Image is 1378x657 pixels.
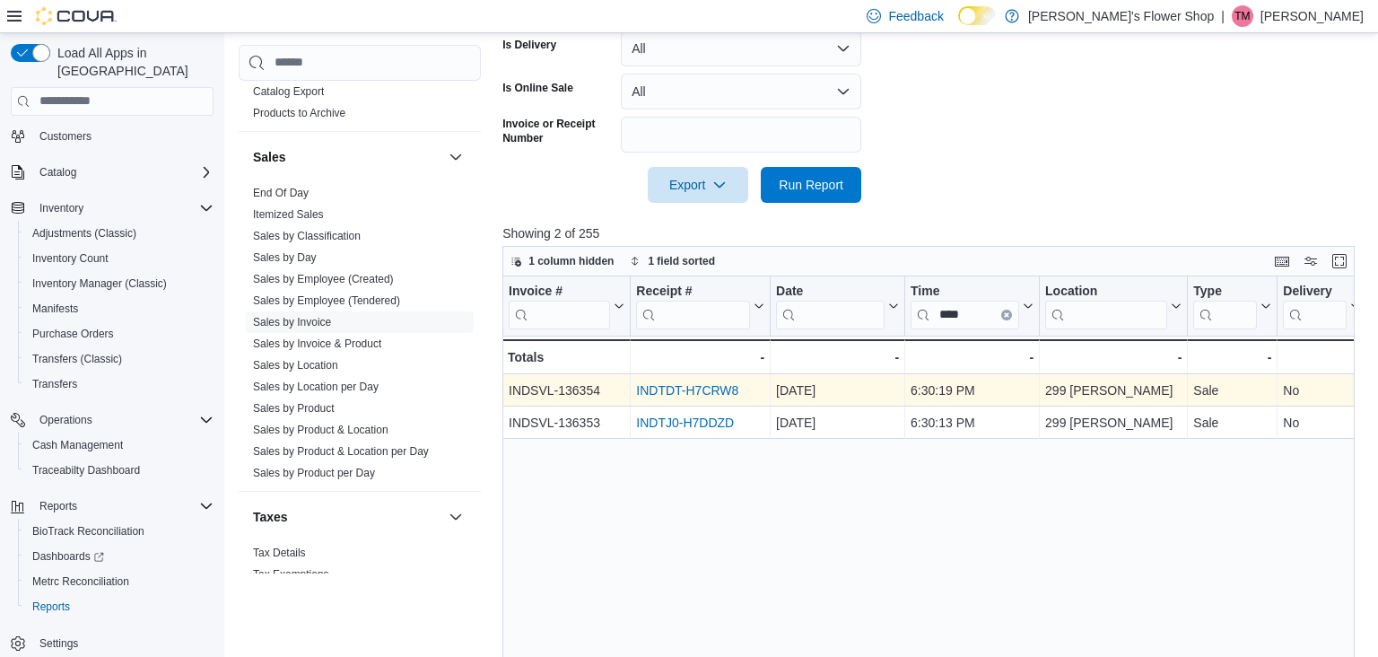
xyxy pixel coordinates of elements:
[911,283,1019,300] div: Time
[4,407,221,433] button: Operations
[253,207,324,222] span: Itemized Sales
[445,146,467,168] button: Sales
[648,254,715,268] span: 1 field sorted
[32,226,136,241] span: Adjustments (Classic)
[1283,283,1361,328] button: Delivery
[253,186,309,200] span: End Of Day
[958,25,959,26] span: Dark Mode
[623,250,722,272] button: 1 field sorted
[502,224,1364,242] p: Showing 2 of 255
[1271,250,1293,272] button: Keyboard shortcuts
[502,81,573,95] label: Is Online Sale
[32,276,167,291] span: Inventory Manager (Classic)
[25,596,77,618] a: Reports
[253,568,329,581] a: Tax Exemptions
[25,434,130,456] a: Cash Management
[253,546,306,560] span: Tax Details
[253,508,288,526] h3: Taxes
[1193,346,1271,368] div: -
[18,372,221,397] button: Transfers
[36,7,117,25] img: Cova
[509,283,610,300] div: Invoice #
[32,251,109,266] span: Inventory Count
[32,524,144,539] span: BioTrack Reconciliation
[25,298,214,320] span: Manifests
[1193,412,1271,434] div: Sale
[253,208,324,221] a: Itemized Sales
[621,31,861,66] button: All
[1329,250,1350,272] button: Enter fullscreen
[253,381,379,393] a: Sales by Location per Day
[32,162,214,183] span: Catalog
[253,359,338,372] a: Sales by Location
[25,434,214,456] span: Cash Management
[621,74,861,109] button: All
[32,377,77,391] span: Transfers
[253,148,286,166] h3: Sales
[25,571,136,592] a: Metrc Reconciliation
[32,125,214,147] span: Customers
[1300,250,1321,272] button: Display options
[32,633,85,654] a: Settings
[253,273,394,285] a: Sales by Employee (Created)
[253,467,375,479] a: Sales by Product per Day
[32,197,91,219] button: Inventory
[1193,283,1271,328] button: Type
[18,321,221,346] button: Purchase Orders
[18,271,221,296] button: Inventory Manager (Classic)
[636,283,764,328] button: Receipt #
[18,246,221,271] button: Inventory Count
[253,85,324,98] a: Catalog Export
[911,283,1033,328] button: TimeClear input
[39,413,92,427] span: Operations
[658,167,737,203] span: Export
[32,438,123,452] span: Cash Management
[239,182,481,491] div: Sales
[39,201,83,215] span: Inventory
[18,296,221,321] button: Manifests
[253,337,381,351] span: Sales by Invoice & Product
[32,463,140,477] span: Traceabilty Dashboard
[25,460,147,481] a: Traceabilty Dashboard
[1028,5,1214,27] p: [PERSON_NAME]'s Flower Shop
[776,283,885,300] div: Date
[911,283,1019,328] div: Time
[4,494,221,519] button: Reports
[253,84,324,99] span: Catalog Export
[509,283,624,328] button: Invoice #
[1283,346,1361,368] div: -
[253,444,429,459] span: Sales by Product & Location per Day
[253,229,361,243] span: Sales by Classification
[253,337,381,350] a: Sales by Invoice & Product
[25,323,214,345] span: Purchase Orders
[1045,380,1182,401] div: 299 [PERSON_NAME]
[25,273,174,294] a: Inventory Manager (Classic)
[39,165,76,180] span: Catalog
[1001,309,1012,320] button: Clear input
[1283,283,1347,328] div: Delivery
[39,636,78,651] span: Settings
[18,433,221,458] button: Cash Management
[25,273,214,294] span: Inventory Manager (Classic)
[32,495,214,517] span: Reports
[25,596,214,618] span: Reports
[4,196,221,221] button: Inventory
[1283,283,1347,300] div: Delivery
[25,348,214,370] span: Transfers (Classic)
[4,160,221,185] button: Catalog
[636,383,738,398] a: INDTDT-H7CRW8
[253,272,394,286] span: Sales by Employee (Created)
[25,373,84,395] a: Transfers
[253,424,388,436] a: Sales by Product & Location
[503,250,621,272] button: 1 column hidden
[25,348,129,370] a: Transfers (Classic)
[911,346,1033,368] div: -
[32,162,83,183] button: Catalog
[636,346,764,368] div: -
[25,546,214,567] span: Dashboards
[25,298,85,320] a: Manifests
[636,416,734,430] a: INDTJ0-H7DDZD
[253,380,379,394] span: Sales by Location per Day
[253,358,338,372] span: Sales by Location
[39,499,77,513] span: Reports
